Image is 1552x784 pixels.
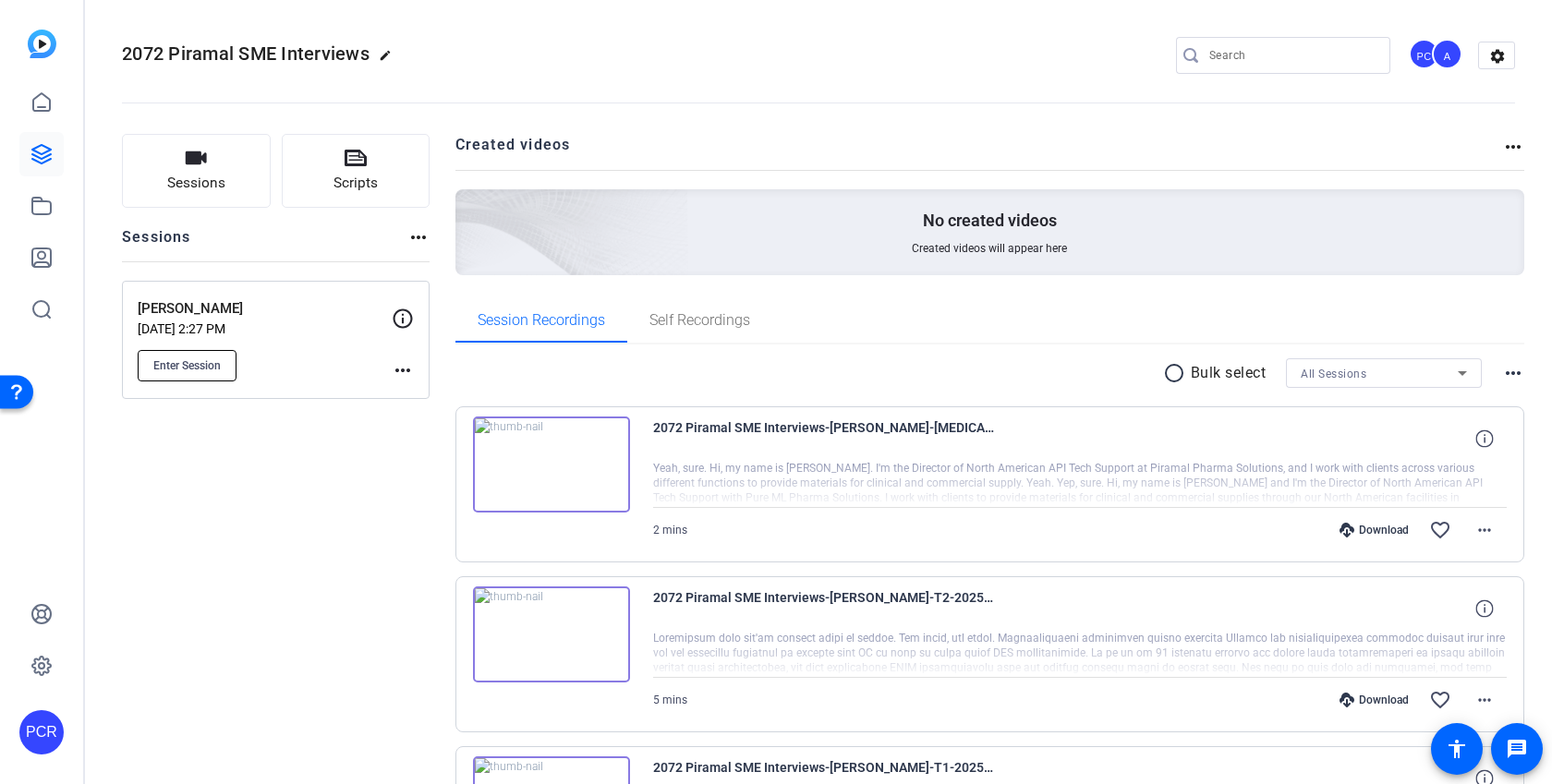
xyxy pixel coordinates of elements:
[379,49,401,71] mat-icon: edit
[1163,362,1191,384] mat-icon: radio_button_unchecked
[249,6,689,407] img: Creted videos background
[122,226,191,261] h2: Sessions
[1479,42,1516,70] mat-icon: settings
[653,586,995,631] span: 2072 Piramal SME Interviews-[PERSON_NAME]-T2-2025-09-23-13-51-55-145-0
[473,586,630,682] img: thumb-nail
[1191,362,1267,384] p: Bulk select
[1429,519,1451,541] mat-icon: favorite_border
[1301,368,1366,380] span: All Sessions
[653,694,687,706] span: 5 mins
[1209,44,1376,66] input: Search
[1502,136,1524,158] mat-icon: more_horiz
[19,710,64,754] div: PCR
[912,241,1067,256] span: Created videos will appear here
[1473,519,1496,541] mat-icon: more_horiz
[649,313,750,328] span: Self Recordings
[28,30,56,58] img: blue-gradient.svg
[333,173,378,194] span: Scripts
[1502,362,1524,384] mat-icon: more_horiz
[1409,39,1439,69] div: PC
[167,173,225,194] span: Sessions
[153,358,221,373] span: Enter Session
[1473,689,1496,711] mat-icon: more_horiz
[478,313,605,328] span: Session Recordings
[455,134,1503,170] h2: Created videos
[923,210,1057,232] p: No created videos
[282,134,430,208] button: Scripts
[1330,523,1418,537] div: Download
[1432,39,1464,71] ngx-avatar: Annie
[122,134,271,208] button: Sessions
[473,416,630,513] img: thumb-nail
[138,321,392,336] p: [DATE] 2:27 PM
[1432,39,1462,69] div: A
[122,42,370,65] span: 2072 Piramal SME Interviews
[1446,738,1468,760] mat-icon: accessibility
[1506,738,1528,760] mat-icon: message
[1330,693,1418,707] div: Download
[407,226,430,248] mat-icon: more_horiz
[138,298,392,320] p: [PERSON_NAME]
[1409,39,1441,71] ngx-avatar: Paul C. Rosen
[392,359,414,381] mat-icon: more_horiz
[653,416,995,461] span: 2072 Piramal SME Interviews-[PERSON_NAME]-[MEDICAL_DATA]-2025-09-23-13-57-15-411-0
[653,524,687,537] span: 2 mins
[138,350,236,381] button: Enter Session
[1429,689,1451,711] mat-icon: favorite_border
